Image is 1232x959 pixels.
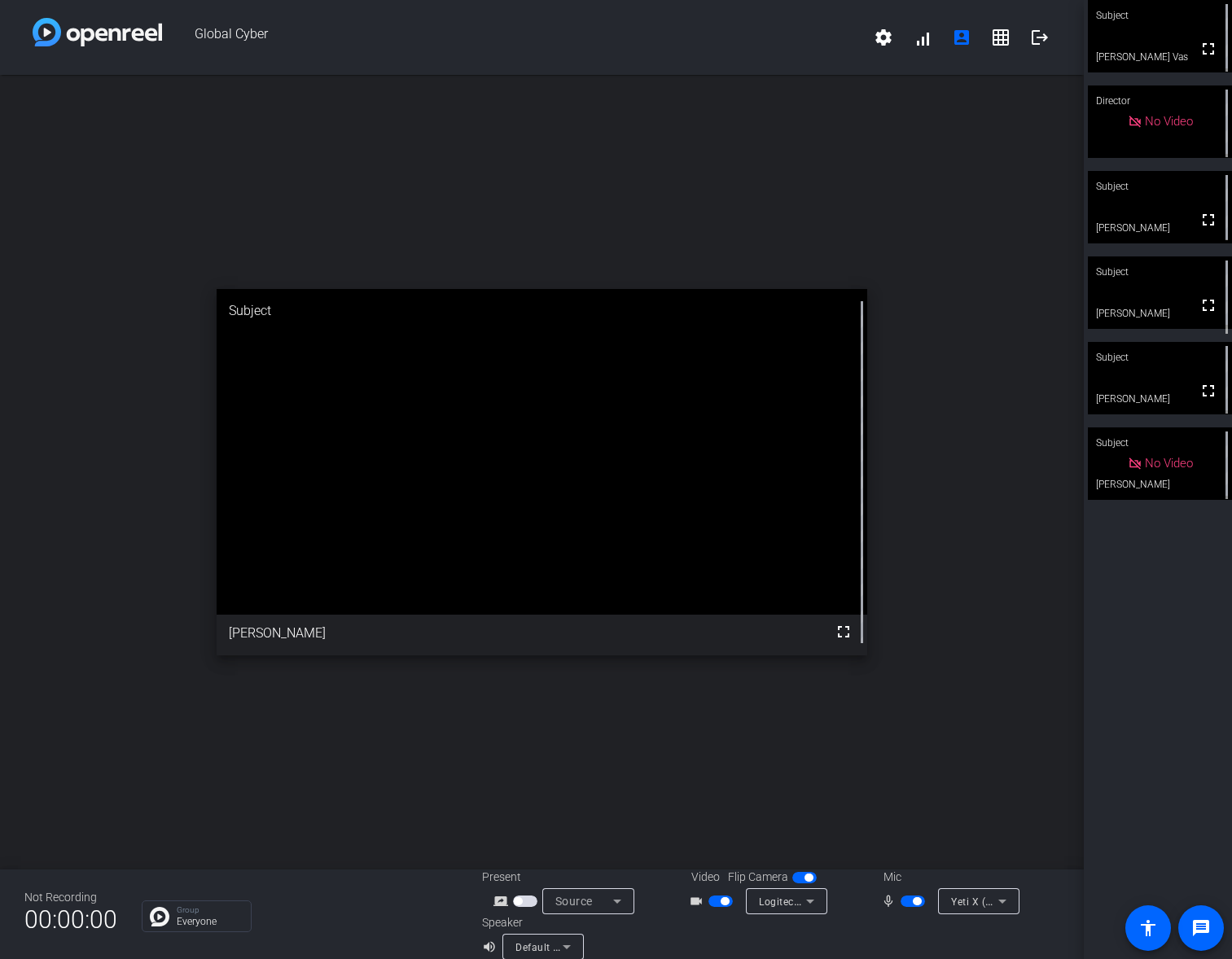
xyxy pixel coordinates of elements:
div: Director [1088,85,1232,116]
div: Present [482,869,645,886]
span: Flip Camera [728,869,788,886]
mat-icon: fullscreen [1199,381,1218,401]
span: Video [691,869,720,886]
mat-icon: fullscreen [1199,296,1218,315]
span: Source [555,895,593,908]
img: Chat Icon [150,907,169,926]
span: No Video [1145,114,1193,129]
mat-icon: account_box [952,28,971,47]
div: Subject [1088,256,1232,287]
span: Logitech BRIO (046d:085e) [759,895,886,908]
p: Group [177,906,243,914]
mat-icon: message [1191,918,1211,938]
p: Everyone [177,917,243,926]
mat-icon: fullscreen [1199,210,1218,230]
img: white-gradient.svg [33,18,162,46]
div: Subject [1088,427,1232,458]
span: Yeti X (046d:0aaf) [951,895,1038,908]
mat-icon: grid_on [991,28,1011,47]
div: Speaker [482,914,580,931]
mat-icon: mic_none [881,891,901,911]
span: Global Cyber [162,18,864,57]
div: Subject [1088,171,1232,202]
span: Default - Audioengine HD3 (0a12:4007) [515,940,704,953]
mat-icon: settings [874,28,893,47]
mat-icon: volume_up [482,937,502,957]
div: Subject [1088,342,1232,373]
div: Not Recording [24,889,117,906]
mat-icon: fullscreen [1199,39,1218,59]
span: No Video [1145,456,1193,471]
div: Mic [867,869,1030,886]
mat-icon: fullscreen [834,622,853,642]
span: 00:00:00 [24,900,117,939]
button: signal_cellular_alt [903,18,942,57]
div: Subject [217,289,867,333]
mat-icon: logout [1030,28,1050,47]
mat-icon: videocam_outline [689,891,708,911]
mat-icon: accessibility [1138,918,1158,938]
mat-icon: screen_share_outline [493,891,513,911]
